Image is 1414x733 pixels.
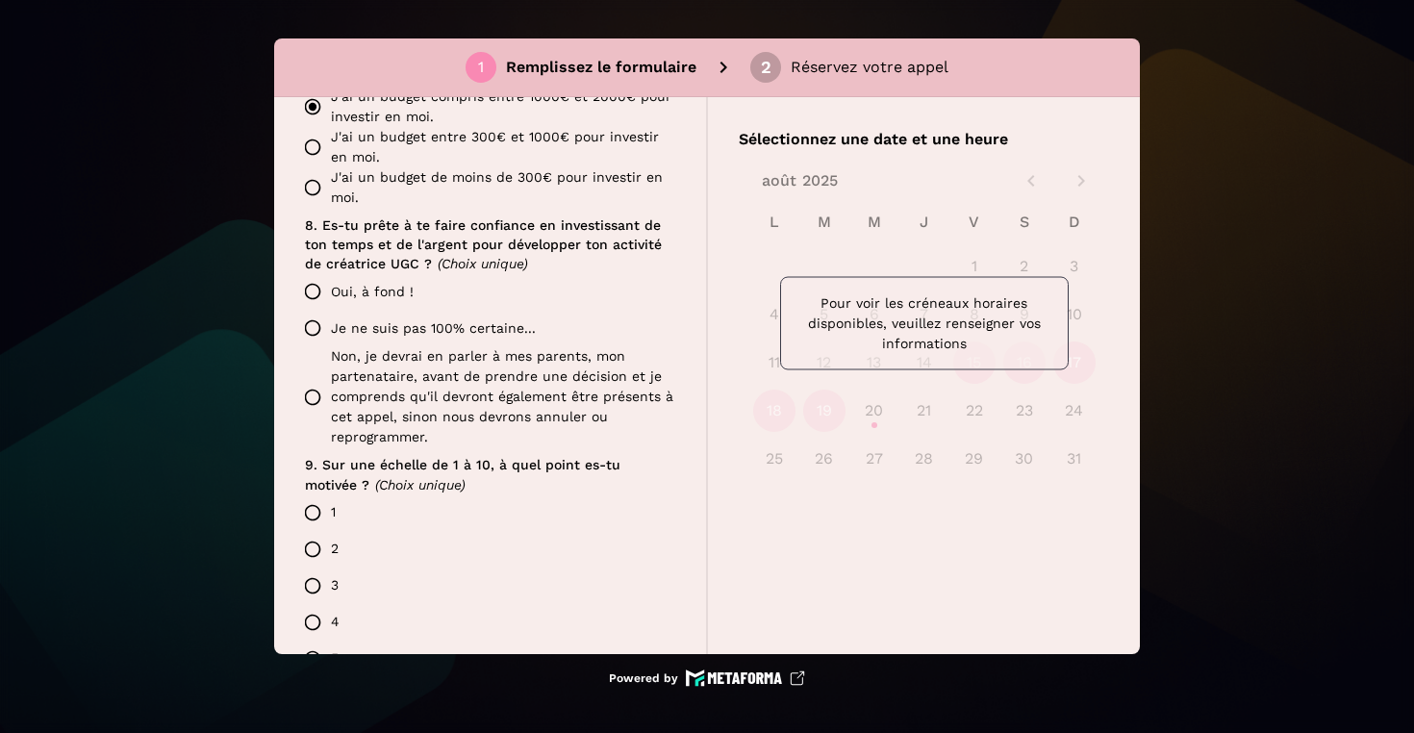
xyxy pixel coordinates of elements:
[294,531,675,568] label: 2
[761,59,771,76] div: 2
[506,56,696,79] p: Remplissez le formulaire
[294,127,675,167] label: J'ai un budget entre 300€ et 1000€ pour investir en moi.
[294,167,675,208] label: J'ai un budget de moins de 300€ pour investir en moi.
[478,59,484,76] div: 1
[438,256,528,271] span: (Choix unique)
[294,346,675,447] label: Non, je devrai en parler à mes parents, mon partenataire, avant de prendre une décision et je com...
[739,128,1109,151] p: Sélectionnez une date et une heure
[294,568,675,604] label: 3
[294,641,675,677] label: 5
[791,56,948,79] p: Réservez votre appel
[609,670,678,686] p: Powered by
[375,477,466,493] span: (Choix unique)
[305,217,667,271] span: 8. Es-tu prête à te faire confiance en investissant de ton temps et de l'argent pour développer t...
[305,457,625,492] span: 9. Sur une échelle de 1 à 10, à quel point es-tu motivée ?
[294,87,675,127] label: J'ai un budget compris entre 1000€ et 2000€ pour investir en moi.
[294,273,675,310] label: Oui, à fond !
[294,310,675,346] label: Je ne suis pas 100% certaine...
[294,494,675,531] label: 1
[796,293,1052,354] p: Pour voir les créneaux horaires disponibles, veuillez renseigner vos informations
[609,670,805,687] a: Powered by
[294,604,675,641] label: 4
